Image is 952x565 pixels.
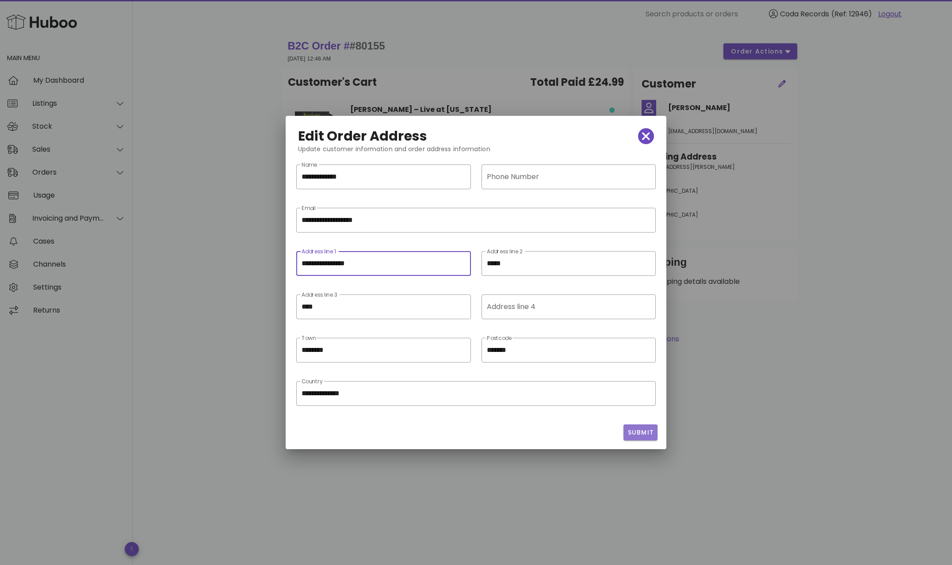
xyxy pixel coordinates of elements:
[291,144,661,161] div: Update customer information and order address information
[627,428,654,437] span: Submit
[487,335,512,342] label: Postcode
[302,292,337,298] label: Address line 3
[487,248,523,255] label: Address line 2
[302,378,323,385] label: Country
[302,335,316,342] label: Town
[298,129,428,143] h2: Edit Order Address
[302,205,316,212] label: Email
[623,424,658,440] button: Submit
[302,248,336,255] label: Address line 1
[302,162,317,168] label: Name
